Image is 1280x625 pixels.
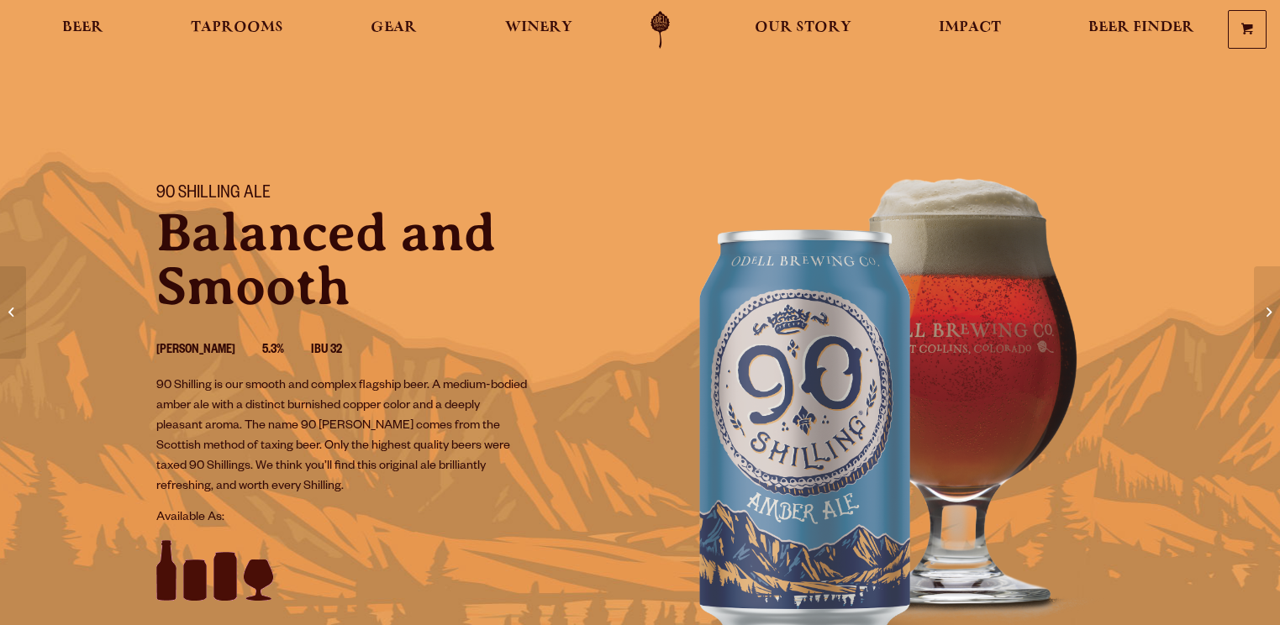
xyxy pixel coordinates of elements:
[191,21,283,34] span: Taprooms
[156,376,528,497] p: 90 Shilling is our smooth and complex flagship beer. A medium-bodied amber ale with a distinct bu...
[156,206,620,313] p: Balanced and Smooth
[744,11,862,49] a: Our Story
[505,21,572,34] span: Winery
[156,340,262,362] li: [PERSON_NAME]
[156,184,620,206] h1: 90 Shilling Ale
[494,11,583,49] a: Winery
[371,21,417,34] span: Gear
[629,11,692,49] a: Odell Home
[1077,11,1205,49] a: Beer Finder
[360,11,428,49] a: Gear
[156,508,620,528] p: Available As:
[928,11,1012,49] a: Impact
[51,11,114,49] a: Beer
[939,21,1001,34] span: Impact
[180,11,294,49] a: Taprooms
[311,340,369,362] li: IBU 32
[1088,21,1194,34] span: Beer Finder
[755,21,851,34] span: Our Story
[262,340,311,362] li: 5.3%
[62,21,103,34] span: Beer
